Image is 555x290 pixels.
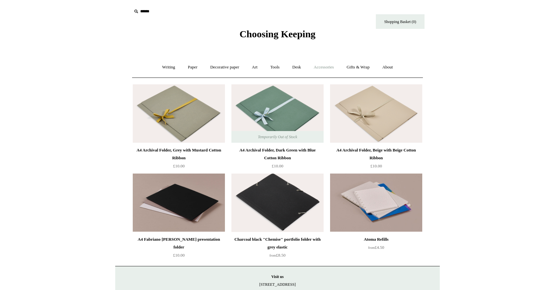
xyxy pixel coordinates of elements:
a: Paper [182,59,203,76]
div: A4 Archival Folder, Grey with Mustard Cotton Ribbon [134,146,223,162]
a: Charcoal black "Chemise" portfolio folder with grey elastic from£8.50 [231,236,324,262]
span: £10.00 [272,163,283,168]
span: £8.50 [269,253,285,258]
div: Atoma Refills [332,236,421,243]
img: Atoma Refills [330,174,422,232]
span: from [368,246,375,249]
a: A4 Archival Folder, Grey with Mustard Cotton Ribbon £10.00 [133,146,225,173]
a: Atoma Refills from£4.50 [330,236,422,262]
span: £4.50 [368,245,384,250]
div: Charcoal black "Chemise" portfolio folder with grey elastic [233,236,322,251]
img: Charcoal black "Chemise" portfolio folder with grey elastic [231,174,324,232]
a: Atoma Refills Atoma Refills [330,174,422,232]
a: Gifts & Wrap [341,59,376,76]
a: A4 Archival Folder, Beige with Beige Cotton Ribbon £10.00 [330,146,422,173]
span: Choosing Keeping [240,29,315,39]
strong: Visit us [271,274,284,279]
div: A4 Fabriano [PERSON_NAME] presentation folder [134,236,223,251]
a: Desk [287,59,307,76]
a: Tools [265,59,286,76]
span: £10.00 [173,253,185,258]
a: A4 Archival Folder, Dark Green with Blue Cotton Ribbon A4 Archival Folder, Dark Green with Blue C... [231,84,324,143]
a: Choosing Keeping [240,34,315,38]
a: A4 Archival Folder, Beige with Beige Cotton Ribbon A4 Archival Folder, Beige with Beige Cotton Ri... [330,84,422,143]
img: A4 Archival Folder, Beige with Beige Cotton Ribbon [330,84,422,143]
a: Art [246,59,263,76]
span: Temporarily Out of Stock [251,131,303,143]
a: Accessories [308,59,340,76]
div: A4 Archival Folder, Dark Green with Blue Cotton Ribbon [233,146,322,162]
a: A4 Fabriano Murillo presentation folder A4 Fabriano Murillo presentation folder [133,174,225,232]
a: About [376,59,399,76]
a: Decorative paper [204,59,245,76]
div: A4 Archival Folder, Beige with Beige Cotton Ribbon [332,146,421,162]
span: £10.00 [370,163,382,168]
img: A4 Archival Folder, Dark Green with Blue Cotton Ribbon [231,84,324,143]
a: Charcoal black "Chemise" portfolio folder with grey elastic Charcoal black "Chemise" portfolio fo... [231,174,324,232]
a: Writing [156,59,181,76]
a: A4 Fabriano [PERSON_NAME] presentation folder £10.00 [133,236,225,262]
span: £10.00 [173,163,185,168]
img: A4 Archival Folder, Grey with Mustard Cotton Ribbon [133,84,225,143]
img: A4 Fabriano Murillo presentation folder [133,174,225,232]
a: A4 Archival Folder, Grey with Mustard Cotton Ribbon A4 Archival Folder, Grey with Mustard Cotton ... [133,84,225,143]
a: A4 Archival Folder, Dark Green with Blue Cotton Ribbon £10.00 [231,146,324,173]
a: Shopping Basket (0) [376,14,425,29]
span: from [269,254,276,257]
